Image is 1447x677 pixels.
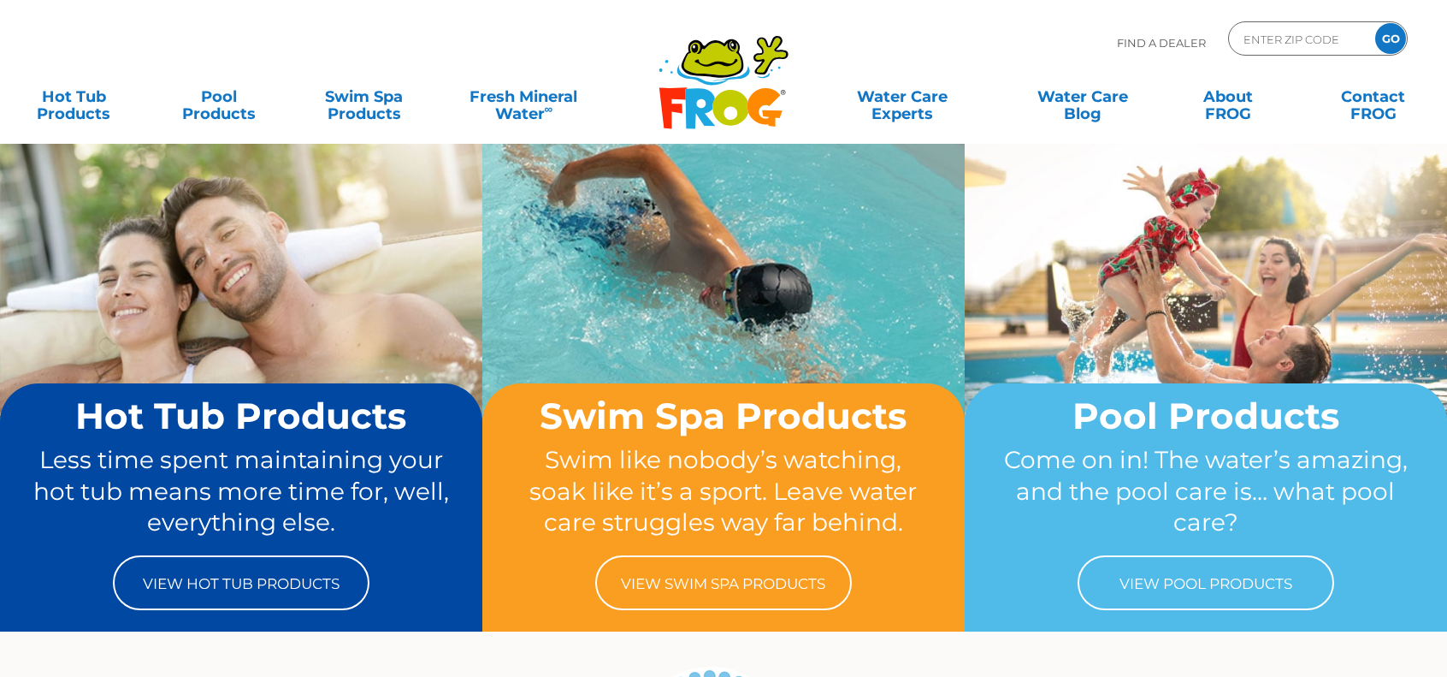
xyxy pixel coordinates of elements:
[1317,80,1430,114] a: ContactFROG
[482,143,965,503] img: home-banner-swim-spa-short
[453,80,594,114] a: Fresh MineralWater∞
[1117,21,1206,64] p: Find A Dealer
[965,143,1447,503] img: home-banner-pool-short
[17,80,130,114] a: Hot TubProducts
[1078,555,1334,610] a: View Pool Products
[308,80,421,114] a: Swim SpaProducts
[545,102,553,116] sup: ∞
[1026,80,1139,114] a: Water CareBlog
[32,396,450,436] h2: Hot Tub Products
[1375,23,1406,54] input: GO
[515,444,932,538] p: Swim like nobody’s watching, soak like it’s a sport. Leave water care struggles way far behind.
[1172,80,1285,114] a: AboutFROG
[997,444,1415,538] p: Come on in! The water’s amazing, and the pool care is… what pool care?
[595,555,852,610] a: View Swim Spa Products
[113,555,369,610] a: View Hot Tub Products
[515,396,932,436] h2: Swim Spa Products
[162,80,275,114] a: PoolProducts
[810,80,994,114] a: Water CareExperts
[1242,27,1357,51] input: Zip Code Form
[32,444,450,538] p: Less time spent maintaining your hot tub means more time for, well, everything else.
[997,396,1415,436] h2: Pool Products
